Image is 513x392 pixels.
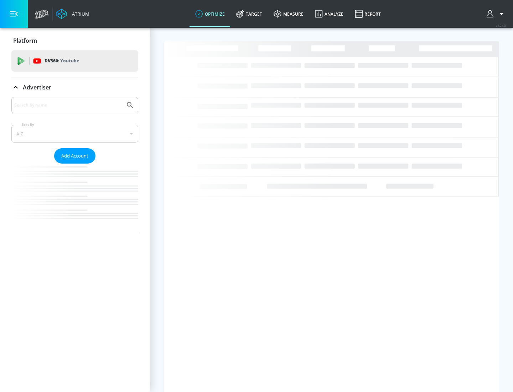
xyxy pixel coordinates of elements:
[13,37,37,45] p: Platform
[11,164,138,233] nav: list of Advertiser
[190,1,230,27] a: optimize
[45,57,79,65] p: DV360:
[54,148,95,164] button: Add Account
[349,1,387,27] a: Report
[20,122,36,127] label: Sort By
[230,1,268,27] a: Target
[23,83,51,91] p: Advertiser
[268,1,309,27] a: measure
[309,1,349,27] a: Analyze
[496,24,506,27] span: v 4.24.0
[11,31,138,51] div: Platform
[11,77,138,97] div: Advertiser
[11,97,138,233] div: Advertiser
[69,11,89,17] div: Atrium
[61,152,88,160] span: Add Account
[11,50,138,72] div: DV360: Youtube
[60,57,79,65] p: Youtube
[11,125,138,143] div: A-Z
[56,9,89,19] a: Atrium
[14,100,122,110] input: Search by name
